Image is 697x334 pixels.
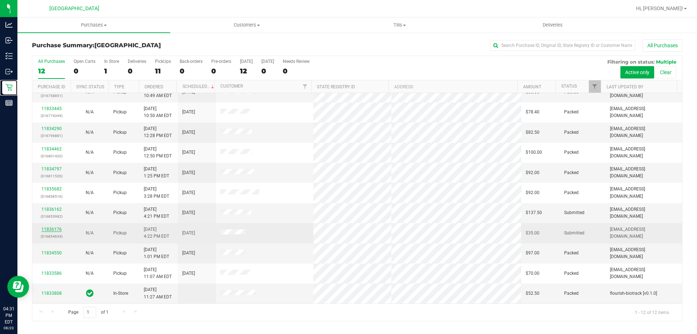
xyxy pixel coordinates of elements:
[144,246,169,260] span: [DATE] 1:01 PM EDT
[182,250,195,257] span: [DATE]
[41,207,62,212] a: 11836162
[261,59,274,64] div: [DATE]
[86,270,94,277] button: N/A
[526,209,542,216] span: $137.50
[37,153,66,160] p: (316801420)
[86,170,94,175] span: Not Applicable
[610,186,678,200] span: [EMAIL_ADDRESS][DOMAIN_NAME]
[564,270,579,277] span: Packed
[561,84,577,89] a: Status
[32,42,249,49] h3: Purchase Summary:
[283,59,310,64] div: Needs Review
[564,209,584,216] span: Submitted
[86,209,94,216] button: N/A
[86,271,94,276] span: Not Applicable
[526,129,539,136] span: $82.50
[144,125,172,139] span: [DATE] 12:28 PM EDT
[5,52,13,60] inline-svg: Inventory
[610,125,678,139] span: [EMAIL_ADDRESS][DOMAIN_NAME]
[74,59,95,64] div: Open Carts
[86,230,94,236] span: Not Applicable
[104,67,119,75] div: 1
[144,105,172,119] span: [DATE] 10:50 AM EDT
[261,67,274,75] div: 0
[610,146,678,160] span: [EMAIL_ADDRESS][DOMAIN_NAME]
[5,84,13,91] inline-svg: Retail
[610,266,678,280] span: [EMAIL_ADDRESS][DOMAIN_NAME]
[655,66,676,79] button: Clear
[3,325,14,331] p: 08/23
[86,129,94,136] button: N/A
[211,67,231,75] div: 0
[240,67,253,75] div: 12
[113,109,127,116] span: Pickup
[526,169,539,176] span: $92.00
[37,193,66,200] p: (316838516)
[38,59,65,64] div: All Purchases
[128,59,146,64] div: Deliveries
[144,166,169,180] span: [DATE] 1:25 PM EDT
[610,206,678,220] span: [EMAIL_ADDRESS][DOMAIN_NAME]
[182,169,195,176] span: [DATE]
[240,59,253,64] div: [DATE]
[86,210,94,215] span: Not Applicable
[94,42,161,49] span: [GEOGRAPHIC_DATA]
[182,109,195,116] span: [DATE]
[5,99,13,106] inline-svg: Reports
[113,129,127,136] span: Pickup
[86,250,94,255] span: Not Applicable
[62,307,114,318] span: Page of 1
[86,190,94,195] span: Not Applicable
[629,307,675,318] span: 1 - 12 of 12 items
[636,5,683,11] span: Hi, [PERSON_NAME]!
[37,173,66,180] p: (316811526)
[86,130,94,135] span: Not Applicable
[49,5,99,12] span: [GEOGRAPHIC_DATA]
[564,290,579,297] span: Packed
[526,250,539,257] span: $97.00
[564,189,579,196] span: Packed
[182,209,195,216] span: [DATE]
[41,126,62,131] a: 11834290
[17,17,170,33] a: Purchases
[299,80,311,93] a: Filter
[86,250,94,257] button: N/A
[283,67,310,75] div: 0
[180,67,203,75] div: 0
[533,22,572,28] span: Deliveries
[144,206,169,220] span: [DATE] 4:21 PM EDT
[17,22,170,28] span: Purchases
[37,112,66,119] p: (316774349)
[86,150,94,155] span: Not Applicable
[83,307,96,318] input: 1
[323,17,476,33] a: Tills
[610,226,678,240] span: [EMAIL_ADDRESS][DOMAIN_NAME]
[526,149,542,156] span: $100.00
[113,270,127,277] span: Pickup
[490,40,635,51] input: Search Purchase ID, Original ID, State Registry ID or Customer Name...
[5,21,13,28] inline-svg: Analytics
[86,109,94,114] span: Not Applicable
[86,149,94,156] button: N/A
[113,169,127,176] span: Pickup
[589,80,601,93] a: Filter
[220,84,243,89] a: Customer
[41,146,62,152] a: 11834462
[526,230,539,237] span: $35.00
[656,59,676,65] span: Multiple
[37,92,66,99] p: (316758851)
[144,266,172,280] span: [DATE] 11:07 AM EDT
[41,291,62,296] a: 11833808
[643,39,682,52] button: All Purchases
[113,149,127,156] span: Pickup
[564,109,579,116] span: Packed
[113,209,127,216] span: Pickup
[610,105,678,119] span: [EMAIL_ADDRESS][DOMAIN_NAME]
[182,230,195,237] span: [DATE]
[5,68,13,75] inline-svg: Outbound
[620,66,654,79] button: Active only
[113,189,127,196] span: Pickup
[182,270,195,277] span: [DATE]
[114,84,125,89] a: Type
[564,169,579,176] span: Packed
